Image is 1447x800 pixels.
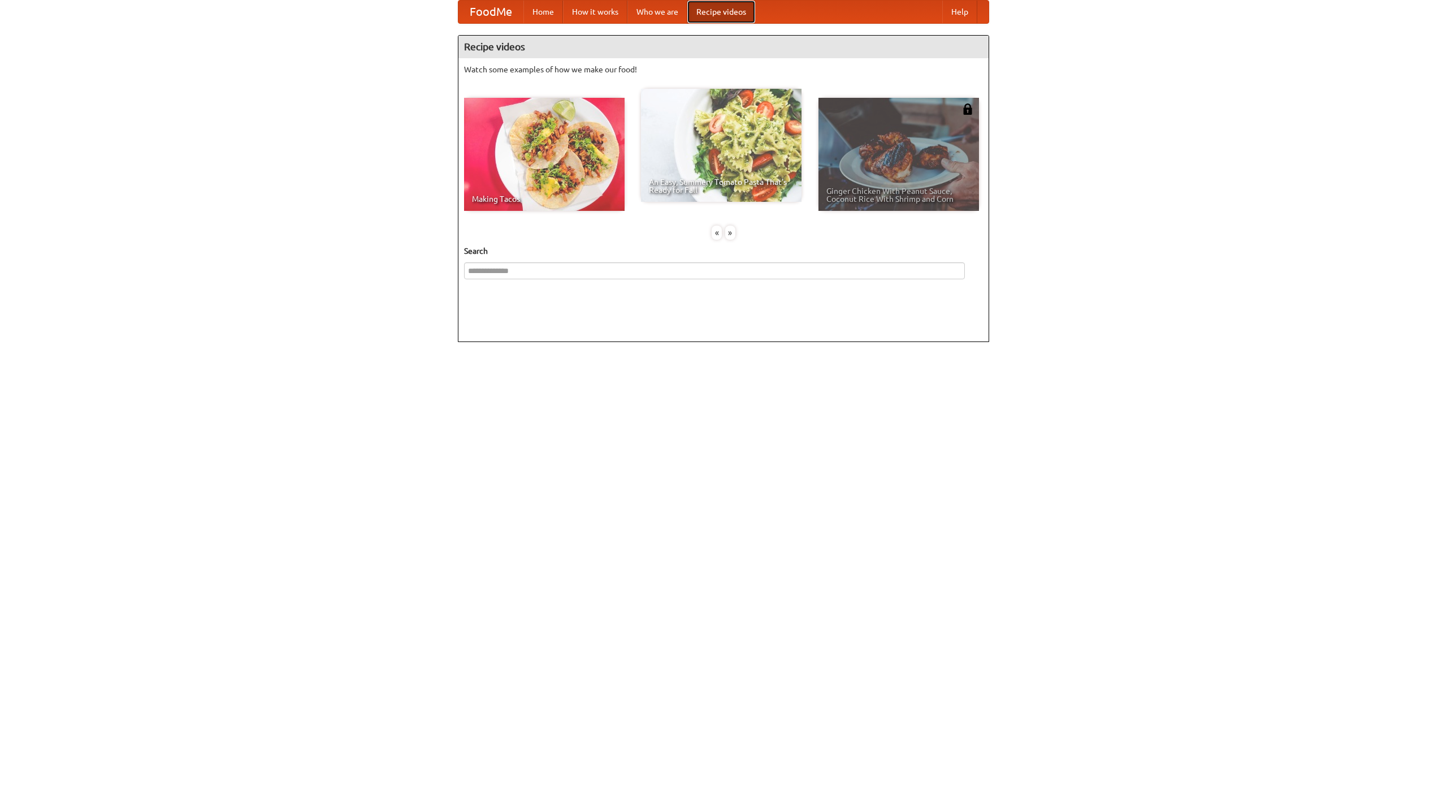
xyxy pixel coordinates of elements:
h5: Search [464,245,983,257]
a: Who we are [627,1,687,23]
p: Watch some examples of how we make our food! [464,64,983,75]
img: 483408.png [962,103,973,115]
span: Making Tacos [472,195,617,203]
h4: Recipe videos [458,36,989,58]
a: Recipe videos [687,1,755,23]
a: How it works [563,1,627,23]
div: » [725,226,735,240]
a: Help [942,1,977,23]
span: An Easy, Summery Tomato Pasta That's Ready for Fall [649,178,794,194]
div: « [712,226,722,240]
a: Home [523,1,563,23]
a: Making Tacos [464,98,625,211]
a: FoodMe [458,1,523,23]
a: An Easy, Summery Tomato Pasta That's Ready for Fall [641,89,802,202]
